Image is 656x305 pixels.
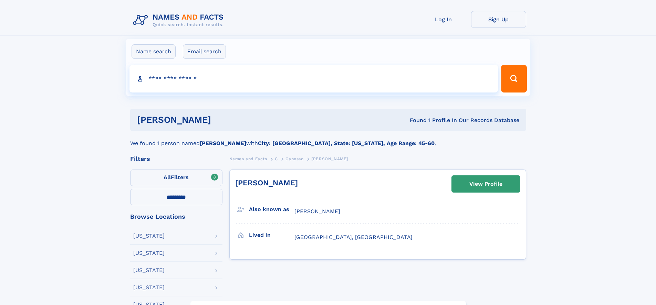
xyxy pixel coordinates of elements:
h1: [PERSON_NAME] [137,116,311,124]
a: View Profile [452,176,520,192]
span: [PERSON_NAME] [311,156,348,161]
h3: Lived in [249,229,294,241]
label: Email search [183,44,226,59]
div: Filters [130,156,222,162]
span: All [164,174,171,181]
span: Canesso [285,156,303,161]
a: [PERSON_NAME] [235,178,298,187]
input: search input [129,65,498,92]
a: Log In [416,11,471,28]
div: Browse Locations [130,214,222,220]
b: [PERSON_NAME] [200,140,246,146]
img: Logo Names and Facts [130,11,229,30]
a: C [275,154,278,163]
div: [US_STATE] [133,285,165,290]
div: View Profile [469,176,502,192]
label: Name search [132,44,176,59]
div: We found 1 person named with . [130,131,526,148]
a: Sign Up [471,11,526,28]
div: [US_STATE] [133,250,165,256]
div: Found 1 Profile In Our Records Database [310,117,519,124]
span: [GEOGRAPHIC_DATA], [GEOGRAPHIC_DATA] [294,234,413,240]
h3: Also known as [249,204,294,215]
div: [US_STATE] [133,233,165,239]
a: Names and Facts [229,154,267,163]
span: [PERSON_NAME] [294,208,340,215]
label: Filters [130,170,222,186]
b: City: [GEOGRAPHIC_DATA], State: [US_STATE], Age Range: 45-60 [258,140,435,146]
span: C [275,156,278,161]
div: [US_STATE] [133,268,165,273]
a: Canesso [285,154,303,163]
button: Search Button [501,65,527,92]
